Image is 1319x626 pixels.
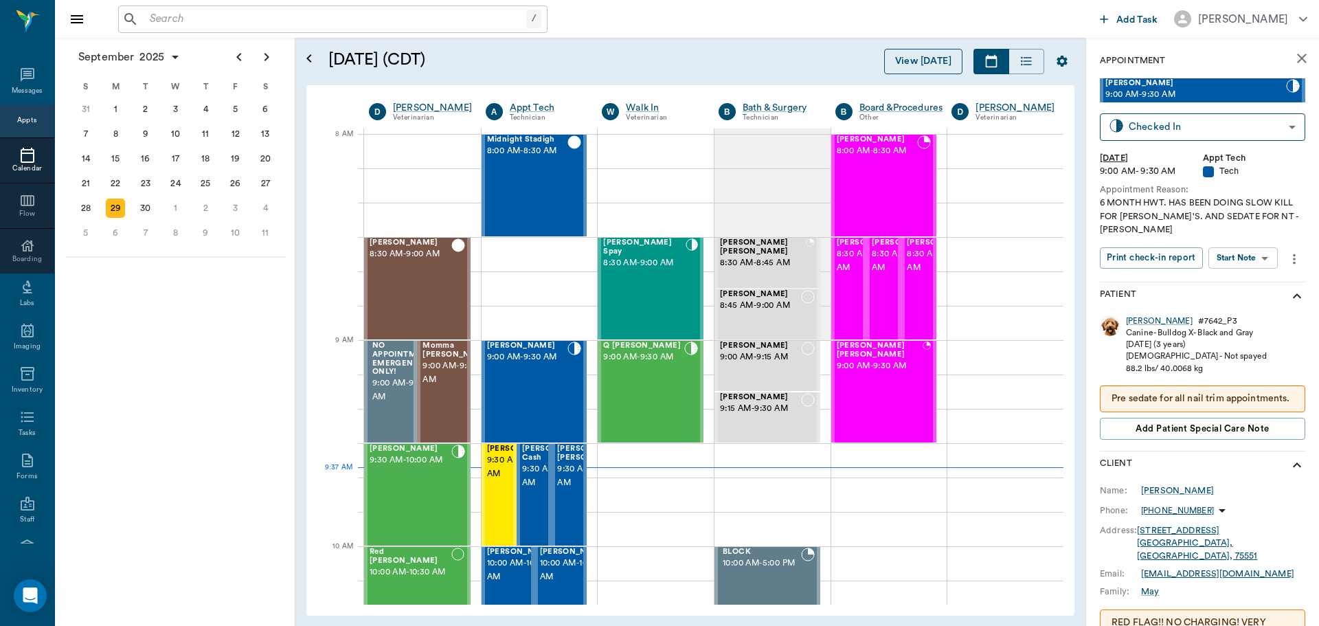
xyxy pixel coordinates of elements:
[226,223,245,243] div: Friday, October 10, 2025
[1094,6,1163,32] button: Add Task
[1100,197,1305,236] div: 6 MONTH HWT. HAS BEEN DOING SLOW KILL FOR [PERSON_NAME]'S. AND SEDATE FOR NT -[PERSON_NAME]
[1100,152,1203,165] div: [DATE]
[552,443,587,546] div: NOT_CONFIRMED, 9:30 AM - 10:00 AM
[626,101,698,115] a: Walk In
[487,445,556,454] span: [PERSON_NAME]
[76,100,95,119] div: Sunday, August 31, 2025
[161,76,191,97] div: W
[1100,54,1165,67] p: Appointment
[364,443,471,546] div: CHECKED_IN, 9:30 AM - 10:00 AM
[101,76,131,97] div: M
[136,149,155,168] div: Tuesday, September 16, 2025
[872,247,940,275] span: 8:30 AM - 9:00 AM
[837,238,905,247] span: [PERSON_NAME]
[720,256,806,270] span: 8:30 AM - 8:45 AM
[137,47,167,67] span: 2025
[1105,79,1286,88] span: [PERSON_NAME]
[1126,315,1193,327] a: [PERSON_NAME]
[866,237,901,340] div: CHECKED_IN, 8:30 AM - 9:00 AM
[907,238,976,247] span: [PERSON_NAME]
[301,32,317,85] button: Open calendar
[1100,315,1120,336] img: Profile Image
[226,124,245,144] div: Friday, September 12, 2025
[250,76,280,97] div: S
[256,199,275,218] div: Saturday, October 4, 2025
[166,124,185,144] div: Wednesday, September 10, 2025
[1198,11,1288,27] div: [PERSON_NAME]
[76,124,95,144] div: Sunday, September 7, 2025
[1141,484,1214,497] div: [PERSON_NAME]
[837,342,923,359] span: [PERSON_NAME] [PERSON_NAME]
[487,454,556,481] span: 9:30 AM - 10:00 AM
[482,340,587,443] div: CHECKED_IN, 9:00 AM - 9:30 AM
[976,101,1055,115] a: [PERSON_NAME]
[106,223,125,243] div: Monday, October 6, 2025
[720,290,801,299] span: [PERSON_NAME]
[370,548,451,566] span: Red [PERSON_NAME]
[1136,421,1269,436] span: Add patient Special Care Note
[71,43,188,71] button: September2025
[136,199,155,218] div: Tuesday, September 30, 2025
[976,112,1055,124] div: Veterinarian
[369,103,386,120] div: D
[196,149,215,168] div: Thursday, September 18, 2025
[364,340,417,443] div: BOOKED, 9:00 AM - 9:30 AM
[831,340,937,443] div: BOOKED, 9:00 AM - 9:30 AM
[720,342,801,350] span: [PERSON_NAME]
[1105,88,1286,102] span: 9:00 AM - 9:30 AM
[1141,570,1294,578] a: [EMAIL_ADDRESS][DOMAIN_NAME]
[226,100,245,119] div: Friday, September 5, 2025
[106,199,125,218] div: Today, Monday, September 29, 2025
[1100,165,1203,178] div: 9:00 AM - 9:30 AM
[317,333,353,368] div: 9 AM
[720,350,801,364] span: 9:00 AM - 9:15 AM
[1100,457,1132,473] p: Client
[1289,457,1305,473] svg: show more
[393,112,472,124] div: Veterinarian
[743,112,815,124] div: Technician
[106,174,125,193] div: Monday, September 22, 2025
[317,539,353,574] div: 10 AM
[837,359,923,373] span: 9:00 AM - 9:30 AM
[487,144,568,158] span: 8:00 AM - 8:30 AM
[106,149,125,168] div: Monday, September 15, 2025
[71,76,101,97] div: S
[136,124,155,144] div: Tuesday, September 9, 2025
[522,462,591,490] span: 9:30 AM - 10:00 AM
[602,103,619,120] div: W
[422,342,491,359] span: Momma [PERSON_NAME]
[166,149,185,168] div: Wednesday, September 17, 2025
[12,385,43,395] div: Inventory
[221,76,251,97] div: F
[859,101,943,115] a: Board &Procedures
[417,340,470,443] div: READY_TO_CHECKOUT, 9:00 AM - 9:30 AM
[166,174,185,193] div: Wednesday, September 24, 2025
[743,101,815,115] a: Bath & Surgery
[1141,585,1159,598] a: May
[76,223,95,243] div: Sunday, October 5, 2025
[723,557,801,570] span: 10:00 AM - 5:00 PM
[526,10,541,28] div: /
[901,237,936,340] div: CHECKED_IN, 8:30 AM - 9:00 AM
[256,149,275,168] div: Saturday, September 20, 2025
[196,174,215,193] div: Thursday, September 25, 2025
[372,377,436,404] span: 9:00 AM - 9:30 AM
[364,237,471,340] div: CHECKED_OUT, 8:30 AM - 9:00 AM
[370,445,451,454] span: [PERSON_NAME]
[1100,418,1305,440] button: Add patient Special Care Note
[714,289,820,340] div: NOT_CONFIRMED, 8:45 AM - 9:00 AM
[253,43,280,71] button: Next page
[370,454,451,467] span: 9:30 AM - 10:00 AM
[907,247,976,275] span: 8:30 AM - 9:00 AM
[166,199,185,218] div: Wednesday, October 1, 2025
[557,445,626,462] span: [PERSON_NAME] [PERSON_NAME]
[106,124,125,144] div: Monday, September 8, 2025
[1137,526,1257,560] a: [STREET_ADDRESS][GEOGRAPHIC_DATA], [GEOGRAPHIC_DATA], 75551
[482,134,587,237] div: CHECKED_OUT, 8:00 AM - 8:30 AM
[1141,505,1214,517] p: [PHONE_NUMBER]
